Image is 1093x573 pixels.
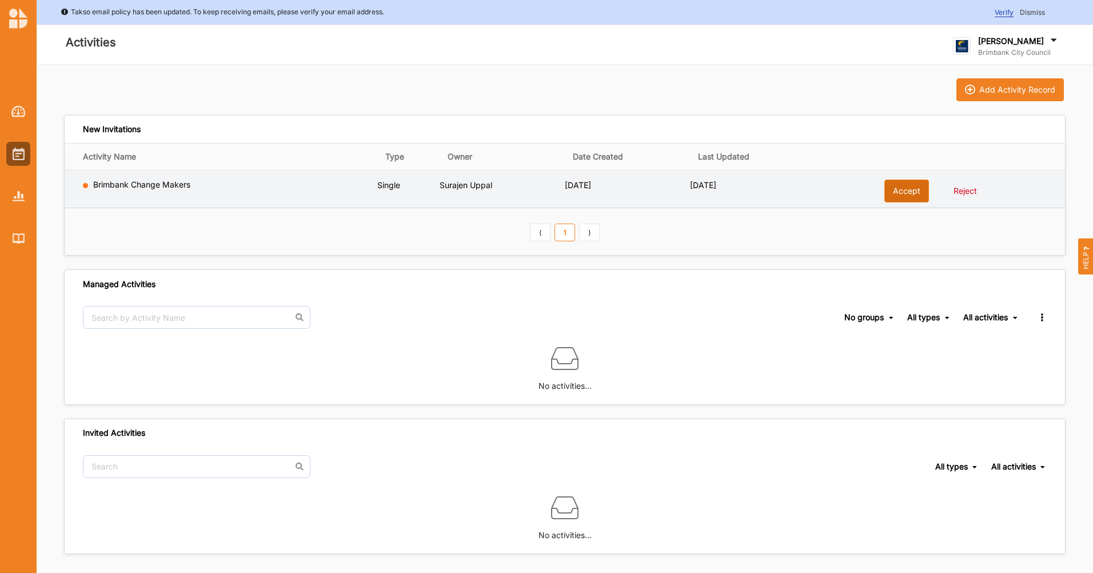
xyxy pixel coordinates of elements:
[6,142,30,166] a: Activities
[83,152,369,162] div: Activity Name
[690,180,716,190] span: [DATE]
[555,224,575,242] a: 1
[995,8,1014,17] span: Verify
[93,180,373,190] label: Brimbank Change Makers
[6,100,30,124] a: Dashboard
[979,85,1055,95] div: Add Activity Record
[530,224,551,242] a: Previous item
[377,144,440,170] th: Type
[956,78,1064,101] button: iconAdd Activity Record
[83,428,145,438] div: Invited Activities
[690,144,815,170] th: Last Updated
[978,48,1059,57] label: Brimbank City Council
[884,180,929,202] button: Accept
[965,85,975,95] img: icon
[551,345,579,372] img: box
[13,148,25,160] img: Activities
[440,180,492,190] span: Surajen Uppal
[13,233,25,243] img: Library
[935,461,968,472] div: All types
[6,226,30,250] a: Library
[528,222,602,241] div: Pagination Navigation
[565,180,591,190] span: [DATE]
[13,191,25,201] img: Reports
[954,186,977,196] label: Reject
[83,306,310,329] input: Search by Activity Name
[538,372,592,392] label: No activities…
[907,312,940,323] div: All types
[844,312,884,323] div: No groups
[66,33,116,52] label: Activities
[83,455,310,478] input: Search
[991,461,1036,472] div: All activities
[9,8,27,29] img: logo
[377,180,400,190] span: Single
[953,37,971,55] img: logo
[579,224,600,242] a: Next item
[83,279,155,289] div: Managed Activities
[6,184,30,208] a: Reports
[963,312,1008,323] div: All activities
[551,494,579,522] img: box
[61,6,384,18] div: Takso email policy has been updated. To keep receiving emails, please verify your email address.
[538,522,592,542] label: No activities...
[11,106,26,117] img: Dashboard
[83,124,141,134] div: New Invitations
[1020,8,1045,17] span: Dismiss
[565,144,690,170] th: Date Created
[440,144,565,170] th: Owner
[978,36,1044,46] label: [PERSON_NAME]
